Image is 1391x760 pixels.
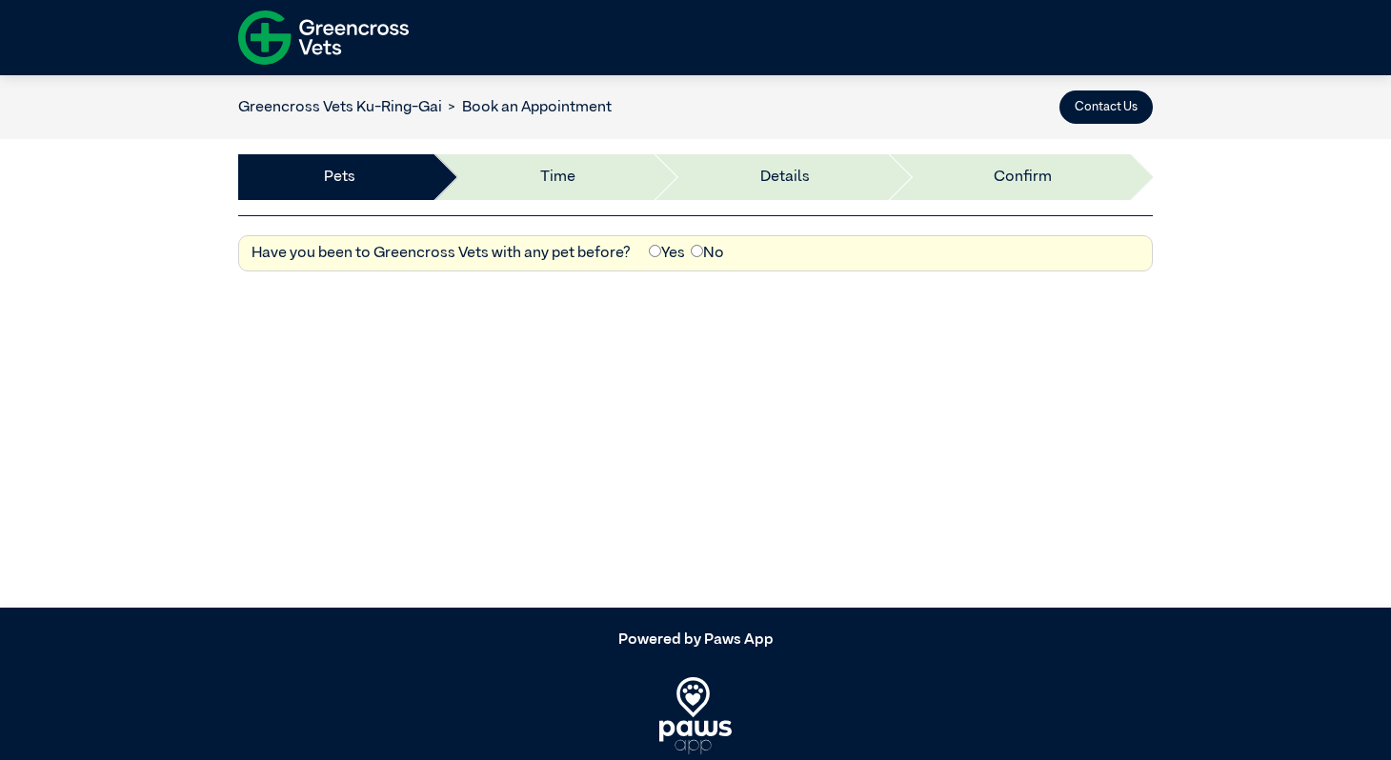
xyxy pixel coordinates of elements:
img: f-logo [238,5,409,70]
nav: breadcrumb [238,96,612,119]
a: Pets [324,166,355,189]
input: Yes [649,245,661,257]
a: Greencross Vets Ku-Ring-Gai [238,100,442,115]
img: PawsApp [659,677,733,753]
label: Yes [649,242,685,265]
input: No [691,245,703,257]
li: Book an Appointment [442,96,612,119]
button: Contact Us [1059,90,1153,124]
label: No [691,242,724,265]
label: Have you been to Greencross Vets with any pet before? [252,242,631,265]
h5: Powered by Paws App [238,631,1153,650]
